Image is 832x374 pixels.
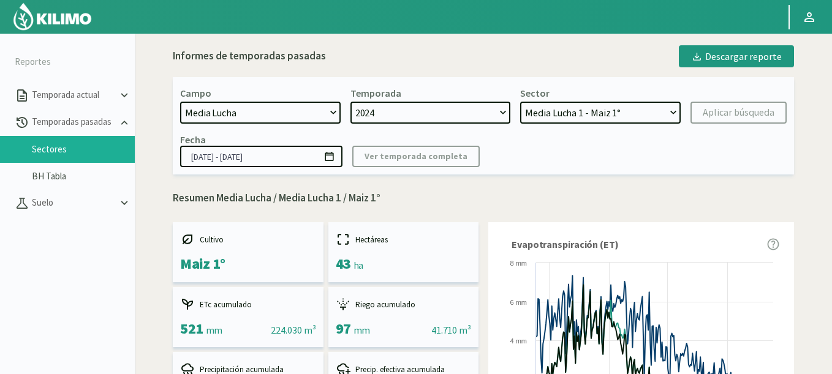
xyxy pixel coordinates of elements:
[173,222,323,282] kil-mini-card: report-summary-cards.CROP
[336,232,472,247] div: Hectáreas
[32,144,135,155] a: Sectores
[271,323,316,337] div: 224.030 m³
[173,190,794,206] p: Resumen Media Lucha / Media Lucha 1 / Maiz 1°
[180,232,316,247] div: Cultivo
[328,222,479,282] kil-mini-card: report-summary-cards.HECTARES
[12,2,93,31] img: Kilimo
[180,297,316,312] div: ETc acumulado
[512,237,619,252] span: Evapotranspiración (ET)
[29,196,118,210] p: Suelo
[180,133,206,146] div: Fecha
[180,87,211,99] div: Campo
[336,319,351,338] span: 97
[691,49,782,64] div: Descargar reporte
[206,324,222,336] span: mm
[32,171,135,182] a: BH Tabla
[510,337,528,345] text: 4 mm
[336,254,351,273] span: 43
[679,45,794,67] button: Descargar reporte
[180,146,342,167] input: dd/mm/yyyy - dd/mm/yyyy
[29,115,118,129] p: Temporadas pasadas
[354,259,363,271] span: ha
[510,260,528,267] text: 8 mm
[180,254,225,273] span: Maiz 1°
[354,324,370,336] span: mm
[350,87,401,99] div: Temporada
[510,299,528,306] text: 6 mm
[328,287,479,347] kil-mini-card: report-summary-cards.ACCUMULATED_IRRIGATION
[180,319,203,338] span: 521
[431,323,471,337] div: 41.710 m³
[173,287,323,347] kil-mini-card: report-summary-cards.ACCUMULATED_ETC
[173,48,326,64] div: Informes de temporadas pasadas
[29,88,118,102] p: Temporada actual
[520,87,550,99] div: Sector
[336,297,472,312] div: Riego acumulado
